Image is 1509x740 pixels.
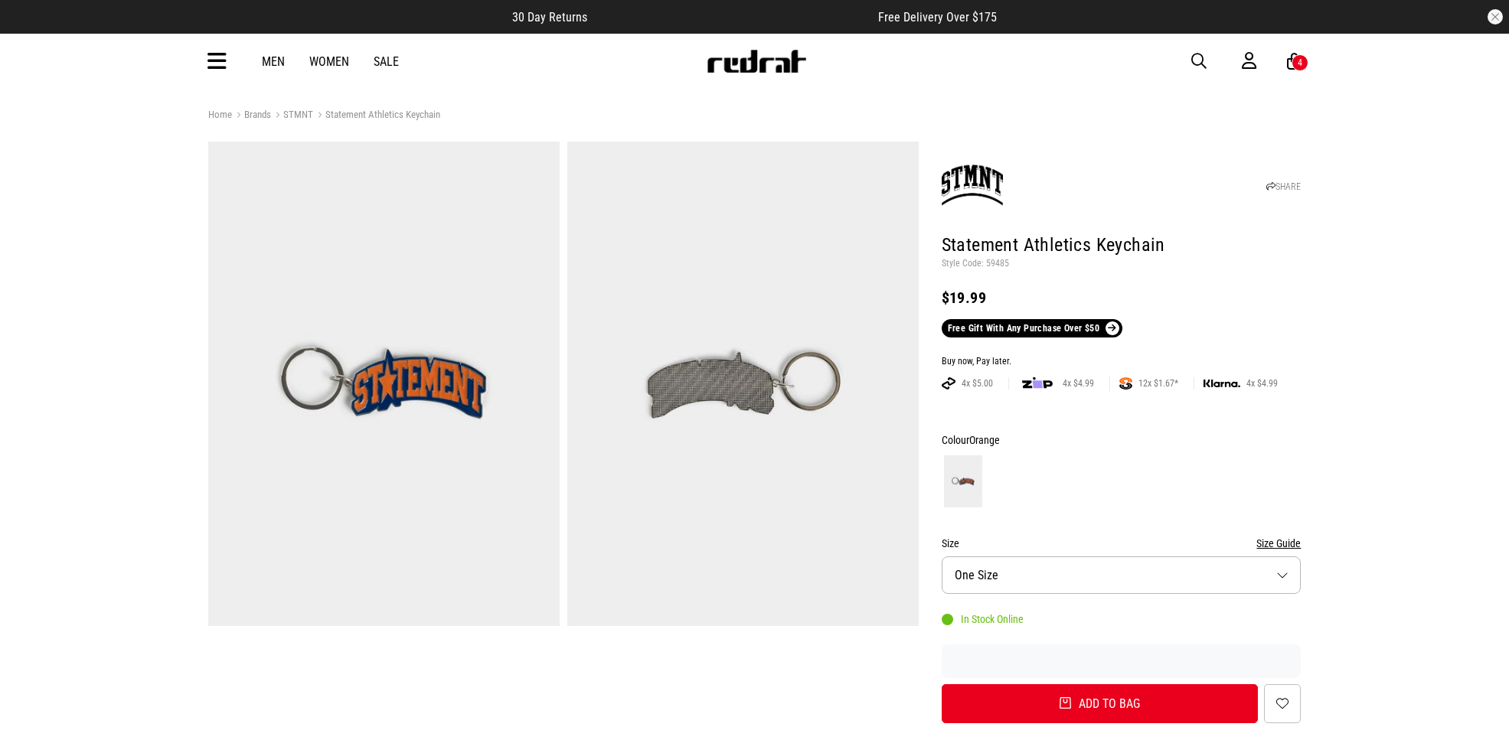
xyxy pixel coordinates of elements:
[271,109,313,123] a: STMNT
[309,54,349,69] a: Women
[1057,377,1100,390] span: 4x $4.99
[1132,377,1184,390] span: 12x $1.67*
[208,109,232,120] a: Home
[942,534,1302,553] div: Size
[942,431,1302,449] div: Colour
[232,109,271,123] a: Brands
[262,54,285,69] a: Men
[942,356,1302,368] div: Buy now, Pay later.
[567,142,919,626] img: Statement Athletics Keychain in Orange
[208,142,560,626] img: Statement Athletics Keychain in Orange
[512,10,587,24] span: 30 Day Returns
[313,109,440,123] a: Statement Athletics Keychain
[1240,377,1284,390] span: 4x $4.99
[618,9,848,24] iframe: Customer reviews powered by Trustpilot
[942,556,1302,594] button: One Size
[942,155,1003,216] img: STMNT
[955,568,998,582] span: One Size
[706,50,807,73] img: Redrat logo
[374,54,399,69] a: Sale
[942,654,1302,669] iframe: Customer reviews powered by Trustpilot
[1298,57,1302,68] div: 4
[942,613,1024,625] div: In Stock Online
[878,10,997,24] span: Free Delivery Over $175
[1204,380,1240,388] img: KLARNA
[942,684,1259,723] button: Add to bag
[942,377,955,390] img: AFTERPAY
[955,377,999,390] span: 4x $5.00
[942,289,1302,307] div: $19.99
[942,233,1302,258] h1: Statement Athletics Keychain
[1022,376,1053,391] img: zip
[944,455,982,507] img: Orange
[1119,377,1132,390] img: SPLITPAY
[1266,181,1301,192] a: SHARE
[1287,54,1302,70] a: 4
[942,319,1122,337] a: Free Gift With Any Purchase Over $50
[942,258,1302,270] p: Style Code: 59485
[969,434,1000,446] span: Orange
[1256,534,1301,553] button: Size Guide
